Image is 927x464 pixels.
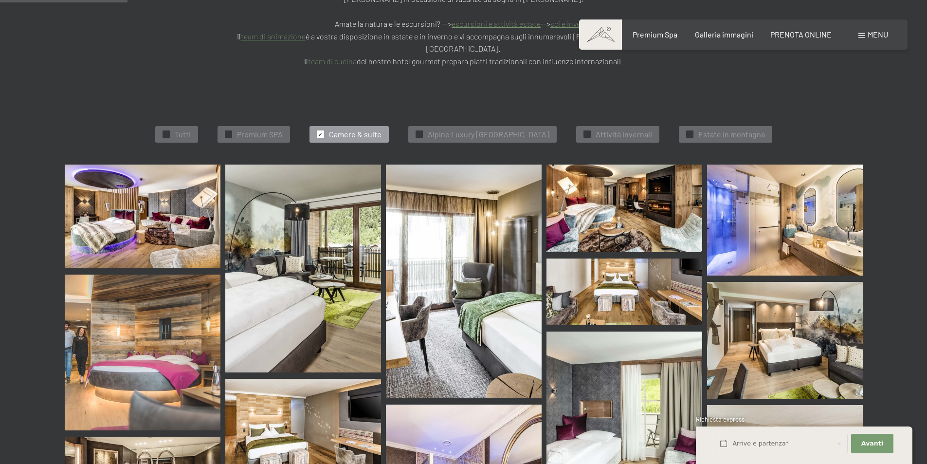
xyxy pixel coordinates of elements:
img: Immagini [707,165,863,276]
span: Avanti [861,439,883,448]
span: ✓ [318,131,322,138]
span: Richiesta express [696,415,745,423]
a: sci e inverno [550,19,592,28]
button: Avanti [851,434,893,454]
a: Galleria immagini [695,30,753,39]
span: Tutti [175,129,191,140]
img: Immagini [65,275,220,430]
span: Attivitá invernali [596,129,652,140]
span: ✓ [585,131,589,138]
a: Premium Spa [633,30,677,39]
a: PRENOTA ONLINE [770,30,832,39]
span: ✓ [417,131,421,138]
span: Menu [868,30,888,39]
span: Premium SPA [237,129,283,140]
a: escursioni e attività estate [452,19,541,28]
span: ✓ [226,131,230,138]
a: team di animazione [241,32,306,41]
span: Estate in montagna [698,129,765,140]
img: Immagini [546,165,702,252]
img: Immagini [65,165,220,268]
img: Immagini [386,165,542,398]
span: Alpine Luxury [GEOGRAPHIC_DATA] [428,129,549,140]
span: ✓ [164,131,168,138]
span: Camere & suite [329,129,382,140]
a: team di cucina [308,56,357,66]
img: Immagini [707,282,863,399]
img: Immagini [225,165,381,372]
img: Immagini [546,259,702,325]
span: ✓ [688,131,691,138]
